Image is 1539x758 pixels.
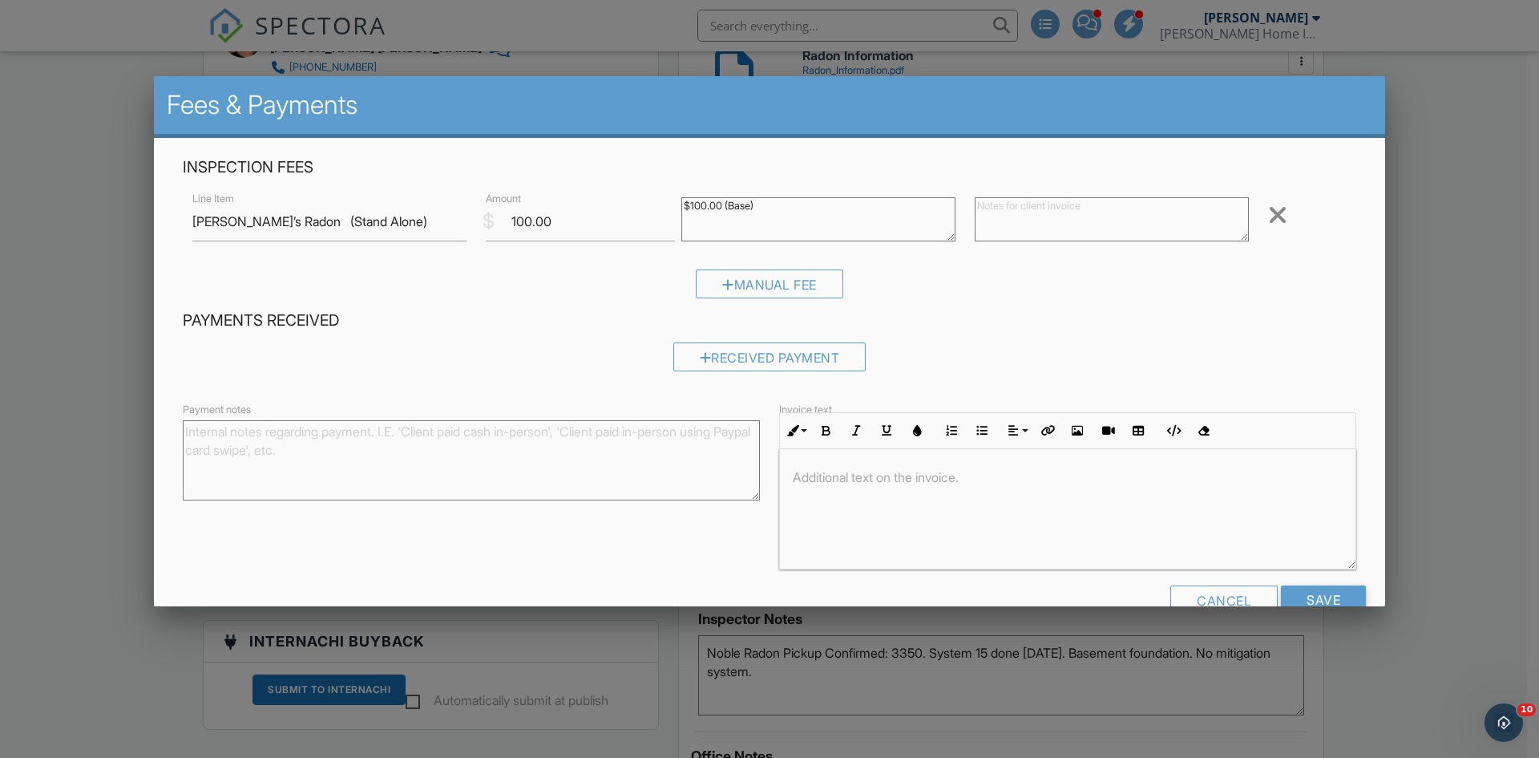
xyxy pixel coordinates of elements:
[681,197,955,241] textarea: $100.00 (Base)
[486,192,521,206] label: Amount
[673,343,866,371] div: Received Payment
[936,415,967,446] button: Ordered List
[1001,415,1032,446] button: Align
[1188,415,1218,446] button: Clear Formatting
[1281,586,1366,614] input: Save
[673,354,866,370] a: Received Payment
[810,415,841,446] button: Bold (Ctrl+B)
[967,415,997,446] button: Unordered List
[696,281,843,297] a: Manual Fee
[902,415,932,446] button: Colors
[1062,415,1093,446] button: Insert Image (Ctrl+P)
[183,403,251,417] label: Payment notes
[183,157,1356,178] h4: Inspection Fees
[192,192,234,206] label: Line Item
[1170,586,1278,614] div: Cancel
[483,208,495,235] div: $
[1123,415,1153,446] button: Insert Table
[871,415,902,446] button: Underline (Ctrl+U)
[1484,703,1523,742] iframe: Intercom live chat
[696,270,843,298] div: Manual Fee
[167,89,1372,121] h2: Fees & Payments
[1093,415,1123,446] button: Insert Video
[1517,703,1536,716] span: 10
[780,415,810,446] button: Inline Style
[183,310,1356,331] h4: Payments Received
[841,415,871,446] button: Italic (Ctrl+I)
[1157,415,1188,446] button: Code View
[1032,415,1062,446] button: Insert Link (Ctrl+K)
[779,403,832,417] label: Invoice text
